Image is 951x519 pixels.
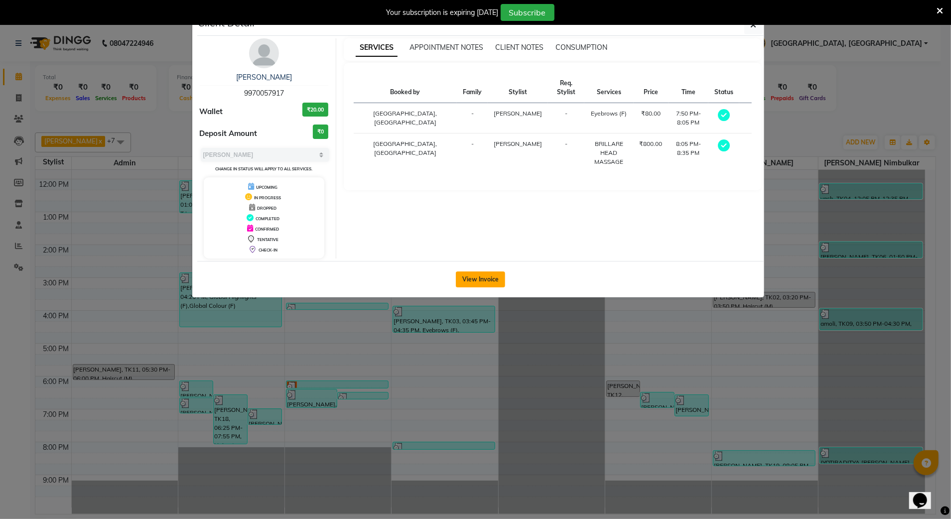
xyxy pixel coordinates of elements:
[634,73,669,103] th: Price
[200,128,258,139] span: Deposit Amount
[555,43,607,52] span: CONSUMPTION
[257,206,276,211] span: DROPPED
[255,227,279,232] span: CONFIRMED
[548,73,584,103] th: Req. Stylist
[236,73,292,82] a: [PERSON_NAME]
[356,39,398,57] span: SERVICES
[590,139,627,166] div: BRILLARE HEAD MASSAGE
[249,38,279,68] img: avatar
[254,195,281,200] span: IN PROGRESS
[669,133,709,173] td: 8:05 PM-8:35 PM
[548,133,584,173] td: -
[354,133,457,173] td: [GEOGRAPHIC_DATA], [GEOGRAPHIC_DATA]
[488,73,548,103] th: Stylist
[302,103,328,117] h3: ₹20.00
[200,106,223,118] span: Wallet
[244,89,284,98] span: 9970057917
[354,103,457,133] td: [GEOGRAPHIC_DATA], [GEOGRAPHIC_DATA]
[669,73,709,103] th: Time
[495,43,543,52] span: CLIENT NOTES
[354,73,457,103] th: Booked by
[387,7,499,18] div: Your subscription is expiring [DATE]
[256,216,279,221] span: COMPLETED
[584,73,633,103] th: Services
[669,103,709,133] td: 7:50 PM-8:05 PM
[313,125,328,139] h3: ₹0
[259,248,277,253] span: CHECK-IN
[640,139,663,148] div: ₹800.00
[501,4,554,21] button: Subscribe
[708,73,739,103] th: Status
[640,109,663,118] div: ₹80.00
[457,103,488,133] td: -
[409,43,483,52] span: APPOINTMENT NOTES
[215,166,312,171] small: Change in status will apply to all services.
[909,479,941,509] iframe: chat widget
[456,271,505,287] button: View Invoice
[590,109,627,118] div: Eyebrows (F)
[257,237,278,242] span: TENTATIVE
[457,73,488,103] th: Family
[548,103,584,133] td: -
[494,140,542,147] span: [PERSON_NAME]
[256,185,277,190] span: UPCOMING
[494,110,542,117] span: [PERSON_NAME]
[457,133,488,173] td: -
